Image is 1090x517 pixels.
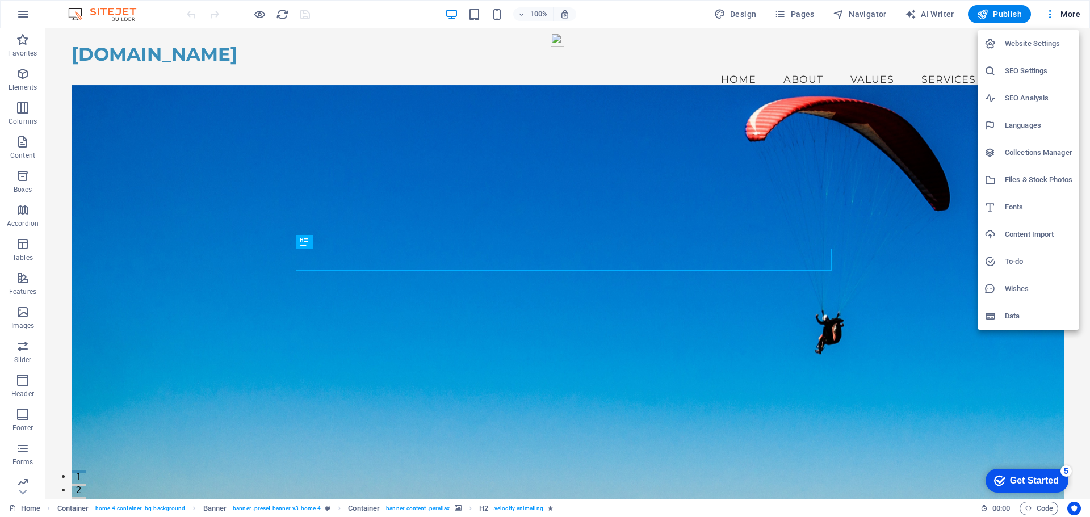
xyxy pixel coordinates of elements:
[84,2,95,14] div: 5
[26,455,40,458] button: 2
[1005,200,1072,214] h6: Fonts
[1005,91,1072,105] h6: SEO Analysis
[33,12,82,23] div: Get Started
[1005,255,1072,268] h6: To-do
[9,6,92,30] div: Get Started 5 items remaining, 0% complete
[1005,282,1072,296] h6: Wishes
[26,442,40,444] button: 1
[1005,146,1072,159] h6: Collections Manager
[1005,119,1072,132] h6: Languages
[1005,228,1072,241] h6: Content Import
[26,469,40,472] button: 3
[1005,37,1072,51] h6: Website Settings
[1005,173,1072,187] h6: Files & Stock Photos
[1005,309,1072,323] h6: Data
[1005,64,1072,78] h6: SEO Settings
